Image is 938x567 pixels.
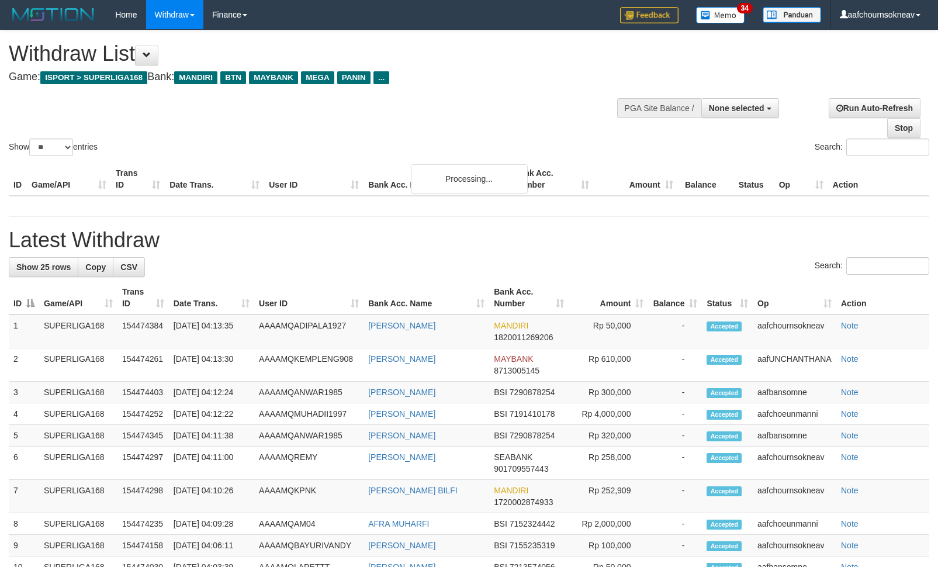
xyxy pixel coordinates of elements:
[113,257,145,277] a: CSV
[117,314,169,348] td: 154474384
[254,348,364,382] td: AAAAMQKEMPLENG908
[9,480,39,513] td: 7
[39,447,117,480] td: SUPERLIGA168
[707,431,742,441] span: Accepted
[39,513,117,535] td: SUPERLIGA168
[648,513,702,535] td: -
[9,229,929,252] h1: Latest Withdraw
[27,163,111,196] th: Game/API
[709,103,764,113] span: None selected
[9,42,614,65] h1: Withdraw List
[169,535,254,556] td: [DATE] 04:06:11
[678,163,734,196] th: Balance
[169,281,254,314] th: Date Trans.: activate to sort column ascending
[9,513,39,535] td: 8
[707,321,742,331] span: Accepted
[648,535,702,556] td: -
[169,480,254,513] td: [DATE] 04:10:26
[411,164,528,193] div: Processing...
[510,409,555,419] span: Copy 7191410178 to clipboard
[707,410,742,420] span: Accepted
[117,535,169,556] td: 154474158
[120,262,137,272] span: CSV
[510,388,555,397] span: Copy 7290878254 to clipboard
[707,486,742,496] span: Accepted
[169,447,254,480] td: [DATE] 04:11:00
[9,257,78,277] a: Show 25 rows
[9,139,98,156] label: Show entries
[169,382,254,403] td: [DATE] 04:12:24
[364,281,489,314] th: Bank Acc. Name: activate to sort column ascending
[368,388,435,397] a: [PERSON_NAME]
[648,382,702,403] td: -
[9,425,39,447] td: 5
[85,262,106,272] span: Copy
[9,382,39,403] td: 3
[836,281,929,314] th: Action
[117,403,169,425] td: 154474252
[373,71,389,84] span: ...
[841,388,859,397] a: Note
[841,354,859,364] a: Note
[39,281,117,314] th: Game/API: activate to sort column ascending
[16,262,71,272] span: Show 25 rows
[494,366,539,375] span: Copy 8713005145 to clipboard
[165,163,264,196] th: Date Trans.
[734,163,774,196] th: Status
[841,519,859,528] a: Note
[753,403,836,425] td: aafchoeunmanni
[9,6,98,23] img: MOTION_logo.png
[169,513,254,535] td: [DATE] 04:09:28
[815,139,929,156] label: Search:
[368,541,435,550] a: [PERSON_NAME]
[753,382,836,403] td: aafbansomne
[368,354,435,364] a: [PERSON_NAME]
[111,163,165,196] th: Trans ID
[249,71,298,84] span: MAYBANK
[39,348,117,382] td: SUPERLIGA168
[9,348,39,382] td: 2
[569,480,649,513] td: Rp 252,909
[510,519,555,528] span: Copy 7152324442 to clipboard
[494,452,532,462] span: SEABANK
[39,403,117,425] td: SUPERLIGA168
[887,118,920,138] a: Stop
[117,281,169,314] th: Trans ID: activate to sort column ascending
[841,431,859,440] a: Note
[509,163,593,196] th: Bank Acc. Number
[254,513,364,535] td: AAAAMQAM04
[489,281,569,314] th: Bank Acc. Number: activate to sort column ascending
[254,314,364,348] td: AAAAMQADIPALA1927
[753,314,836,348] td: aafchournsokneav
[39,382,117,403] td: SUPERLIGA168
[569,403,649,425] td: Rp 4,000,000
[40,71,147,84] span: ISPORT > SUPERLIGA168
[364,163,509,196] th: Bank Acc. Name
[254,403,364,425] td: AAAAMQMUHADII1997
[264,163,364,196] th: User ID
[648,425,702,447] td: -
[494,409,507,419] span: BSI
[494,519,507,528] span: BSI
[569,535,649,556] td: Rp 100,000
[753,480,836,513] td: aafchournsokneav
[254,382,364,403] td: AAAAMQANWAR1985
[846,257,929,275] input: Search:
[494,388,507,397] span: BSI
[254,447,364,480] td: AAAAMQREMY
[707,388,742,398] span: Accepted
[594,163,678,196] th: Amount
[753,425,836,447] td: aafbansomne
[368,321,435,330] a: [PERSON_NAME]
[569,425,649,447] td: Rp 320,000
[169,348,254,382] td: [DATE] 04:13:30
[494,333,553,342] span: Copy 1820011269206 to clipboard
[9,403,39,425] td: 4
[169,314,254,348] td: [DATE] 04:13:35
[707,453,742,463] span: Accepted
[510,541,555,550] span: Copy 7155235319 to clipboard
[254,480,364,513] td: AAAAMQKPNK
[617,98,701,118] div: PGA Site Balance /
[39,535,117,556] td: SUPERLIGA168
[494,354,533,364] span: MAYBANK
